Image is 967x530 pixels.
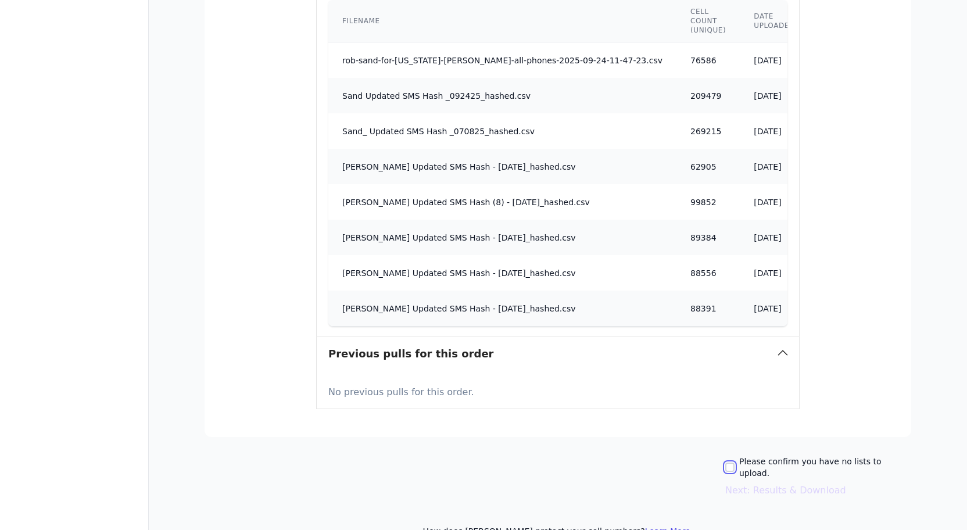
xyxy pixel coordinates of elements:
[328,346,493,362] h3: Previous pulls for this order
[328,42,676,78] td: rob-sand-for-[US_STATE]-[PERSON_NAME]-all-phones-2025-09-24-11-47-23.csv
[676,149,740,184] td: 62905
[740,42,809,78] td: [DATE]
[676,42,740,78] td: 76586
[740,149,809,184] td: [DATE]
[328,113,676,149] td: Sand_ Updated SMS Hash _070825_hashed.csv
[676,255,740,291] td: 88556
[328,255,676,291] td: [PERSON_NAME] Updated SMS Hash - [DATE]_hashed.csv
[676,220,740,255] td: 89384
[740,291,809,326] td: [DATE]
[739,456,911,479] label: Please confirm you have no lists to upload.
[328,78,676,113] td: Sand Updated SMS Hash _092425_hashed.csv
[328,184,676,220] td: [PERSON_NAME] Updated SMS Hash (8) - [DATE]_hashed.csv
[328,220,676,255] td: [PERSON_NAME] Updated SMS Hash - [DATE]_hashed.csv
[740,113,809,149] td: [DATE]
[676,184,740,220] td: 99852
[740,255,809,291] td: [DATE]
[676,113,740,149] td: 269215
[328,291,676,326] td: [PERSON_NAME] Updated SMS Hash - [DATE]_hashed.csv
[317,336,799,371] button: Previous pulls for this order
[676,78,740,113] td: 209479
[740,220,809,255] td: [DATE]
[676,291,740,326] td: 88391
[740,78,809,113] td: [DATE]
[328,149,676,184] td: [PERSON_NAME] Updated SMS Hash - [DATE]_hashed.csv
[740,184,809,220] td: [DATE]
[328,381,787,399] p: No previous pulls for this order.
[725,484,846,497] button: Next: Results & Download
